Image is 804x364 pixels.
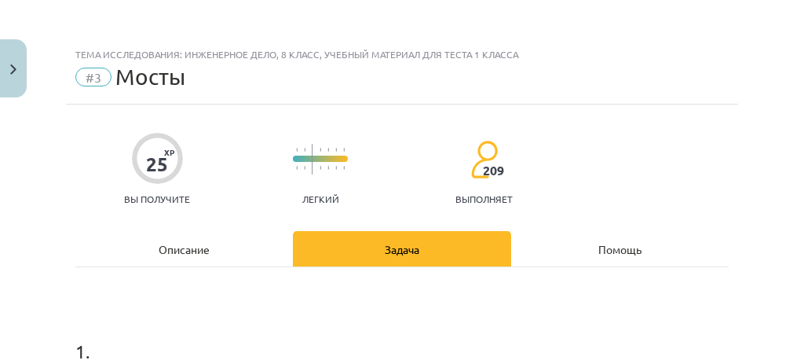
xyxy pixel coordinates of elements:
font: XP [164,146,174,158]
img: icon-short-line-57e1e144782c952c97e751825c79c345078a6d821885a25fce030b3d8c18986b.svg [335,166,337,170]
font: Задача [385,242,419,256]
img: icon-short-line-57e1e144782c952c97e751825c79c345078a6d821885a25fce030b3d8c18986b.svg [304,148,305,152]
img: icon-short-line-57e1e144782c952c97e751825c79c345078a6d821885a25fce030b3d8c18986b.svg [304,166,305,170]
font: Вы получите [124,193,190,205]
font: #3 [86,69,101,85]
font: Помощь [598,242,641,256]
font: 25 [146,152,168,176]
img: icon-short-line-57e1e144782c952c97e751825c79c345078a6d821885a25fce030b3d8c18986b.svg [320,148,321,152]
font: . [86,340,90,362]
img: icon-short-line-57e1e144782c952c97e751825c79c345078a6d821885a25fce030b3d8c18986b.svg [327,166,329,170]
img: icon-short-line-57e1e144782c952c97e751825c79c345078a6d821885a25fce030b3d8c18986b.svg [296,148,298,152]
font: Легкий [302,193,339,205]
img: icon-short-line-57e1e144782c952c97e751825c79c345078a6d821885a25fce030b3d8c18986b.svg [335,148,337,152]
img: students-c634bb4e5e11cddfef0936a35e636f08e4e9abd3cc4e673bd6f9a4125e45ecb1.svg [470,140,498,179]
img: icon-short-line-57e1e144782c952c97e751825c79c345078a6d821885a25fce030b3d8c18986b.svg [343,166,345,170]
img: icon-short-line-57e1e144782c952c97e751825c79c345078a6d821885a25fce030b3d8c18986b.svg [296,166,298,170]
font: Описание [159,242,210,256]
img: icon-long-line-d9ea69661e0d244f92f715978eff75569469978d946b2353a9bb055b3ed8787d.svg [312,144,313,175]
font: Тема исследования: Инженерное дело, 8 класс, учебный материал для теста 1 класса [75,48,518,61]
font: 1 [75,340,86,362]
font: 209 [483,162,504,178]
font: выполняет [455,193,513,205]
font: Мосты [115,64,185,90]
img: icon-short-line-57e1e144782c952c97e751825c79c345078a6d821885a25fce030b3d8c18986b.svg [343,148,345,152]
img: icon-close-lesson-0947bae3869378f0d4975bcd49f059093ad1ed9edebbc8119c70593378902aed.svg [10,64,16,75]
img: icon-short-line-57e1e144782c952c97e751825c79c345078a6d821885a25fce030b3d8c18986b.svg [327,148,329,152]
img: icon-short-line-57e1e144782c952c97e751825c79c345078a6d821885a25fce030b3d8c18986b.svg [320,166,321,170]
